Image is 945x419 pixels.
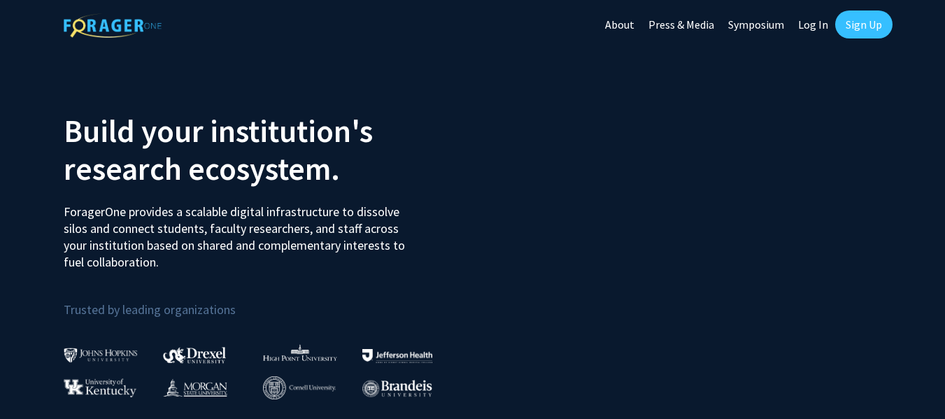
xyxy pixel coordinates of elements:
img: Cornell University [263,376,336,399]
a: Sign Up [835,10,893,38]
p: Trusted by leading organizations [64,282,462,320]
img: Johns Hopkins University [64,348,138,362]
p: ForagerOne provides a scalable digital infrastructure to dissolve silos and connect students, fac... [64,193,415,271]
img: Thomas Jefferson University [362,349,432,362]
img: Drexel University [163,347,226,363]
img: Brandeis University [362,380,432,397]
img: University of Kentucky [64,378,136,397]
img: Morgan State University [163,378,227,397]
h2: Build your institution's research ecosystem. [64,112,462,187]
img: ForagerOne Logo [64,13,162,38]
img: High Point University [263,344,337,361]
